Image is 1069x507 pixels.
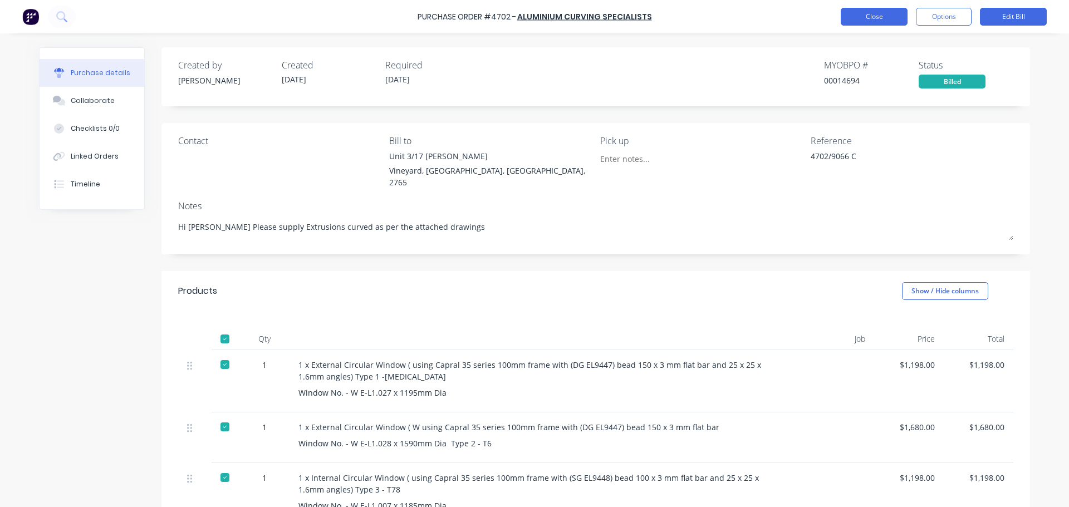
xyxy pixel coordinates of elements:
[916,8,972,26] button: Options
[874,328,944,350] div: Price
[71,68,130,78] div: Purchase details
[824,58,919,72] div: MYOB PO #
[418,11,516,23] div: Purchase Order #4702 -
[178,284,217,298] div: Products
[40,170,144,198] button: Timeline
[40,142,144,170] button: Linked Orders
[944,328,1013,350] div: Total
[298,359,782,382] div: 1 x External Circular Window ( using Capral 35 series 100mm frame with (DG EL9447) bead 150 x 3 m...
[389,165,592,188] div: Vineyard, [GEOGRAPHIC_DATA], [GEOGRAPHIC_DATA], 2765
[389,134,592,147] div: Bill to
[298,387,782,398] div: Window No. - W E-L1.027 x 1195mm Dia
[282,58,376,72] div: Created
[178,134,381,147] div: Contact
[178,58,273,72] div: Created by
[239,328,290,350] div: Qty
[71,151,119,161] div: Linked Orders
[40,59,144,87] button: Purchase details
[298,421,782,433] div: 1 x External Circular Window ( W using Capral 35 series 100mm frame with (DG EL9447) bead 150 x 3...
[71,124,120,134] div: Checklists 0/0
[980,8,1047,26] button: Edit Bill
[919,75,985,88] div: Billed
[883,359,935,371] div: $1,198.00
[953,472,1004,484] div: $1,198.00
[71,179,100,189] div: Timeline
[248,359,281,371] div: 1
[517,11,652,22] a: Aluminium Curving Specialists
[600,150,702,167] input: Enter notes...
[178,199,1013,213] div: Notes
[298,472,782,495] div: 1 x Internal Circular Window ( using Capral 35 series 100mm frame with (SG EL9448) bead 100 x 3 m...
[178,75,273,86] div: [PERSON_NAME]
[71,96,115,106] div: Collaborate
[953,421,1004,433] div: $1,680.00
[389,150,592,162] div: Unit 3/17 [PERSON_NAME]
[40,87,144,115] button: Collaborate
[248,472,281,484] div: 1
[841,8,908,26] button: Close
[883,472,935,484] div: $1,198.00
[248,421,281,433] div: 1
[600,134,803,147] div: Pick up
[40,115,144,142] button: Checklists 0/0
[811,134,1013,147] div: Reference
[824,75,919,86] div: 00014694
[811,150,950,175] textarea: 4702/9066 C
[178,215,1013,240] textarea: Hi [PERSON_NAME] Please supply Extrusions curved as per the attached drawings
[883,421,935,433] div: $1,680.00
[902,282,988,300] button: Show / Hide columns
[791,328,874,350] div: Job
[953,359,1004,371] div: $1,198.00
[385,58,480,72] div: Required
[919,58,1013,72] div: Status
[22,8,39,25] img: Factory
[298,437,782,449] div: Window No. - W E-L1.028 x 1590mm Dia Type 2 - T6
